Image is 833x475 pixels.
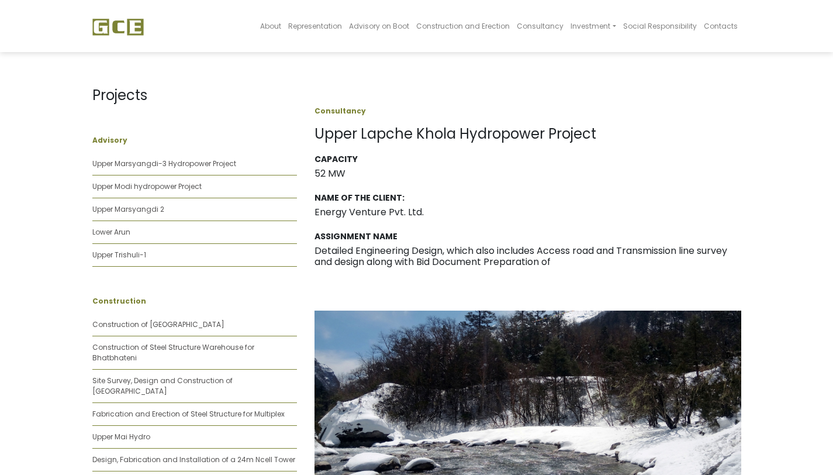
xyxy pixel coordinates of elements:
[92,376,233,396] a: Site Survey, Design and Construction of [GEOGRAPHIC_DATA]
[620,4,700,49] a: Social Responsibility
[314,193,741,203] h3: Name of the Client:
[314,232,741,242] h3: Assignment Name
[314,206,741,218] h3: Energy Venture Pvt. Ltd.
[92,227,130,237] a: Lower Arun
[92,455,295,464] a: Design, Fabrication and Installation of a 24m Ncell Tower
[416,21,510,31] span: Construction and Erection
[92,319,224,329] a: Construction of [GEOGRAPHIC_DATA]
[285,4,345,49] a: Representation
[513,4,567,49] a: Consultancy
[260,21,281,31] span: About
[345,4,413,49] a: Advisory on Boot
[704,21,738,31] span: Contacts
[92,85,297,106] p: Projects
[92,18,144,36] img: GCE Group
[92,135,297,146] p: Advisory
[413,4,513,49] a: Construction and Erection
[314,245,741,267] h3: Detailed Engineering Design, which also includes Access road and Transmission line survey and des...
[92,432,150,442] a: Upper Mai Hydro
[567,4,619,49] a: Investment
[314,168,741,179] h3: 52 MW
[314,126,741,143] h1: Upper Lapche Khola Hydropower Project
[571,21,610,31] span: Investment
[314,154,741,164] h3: Capacity
[92,181,202,191] a: Upper Modi hydropower Project
[700,4,741,49] a: Contacts
[92,204,164,214] a: Upper Marsyangdi 2
[349,21,409,31] span: Advisory on Boot
[288,21,342,31] span: Representation
[92,159,236,168] a: Upper Marsyangdi-3 Hydropower Project
[257,4,285,49] a: About
[92,296,297,307] p: Construction
[92,342,254,363] a: Construction of Steel Structure Warehouse for Bhatbhateni
[517,21,564,31] span: Consultancy
[314,106,741,116] p: Consultancy
[92,250,146,260] a: Upper Trishuli-1
[623,21,697,31] span: Social Responsibility
[92,409,285,419] a: Fabrication and Erection of Steel Structure for Multiplex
